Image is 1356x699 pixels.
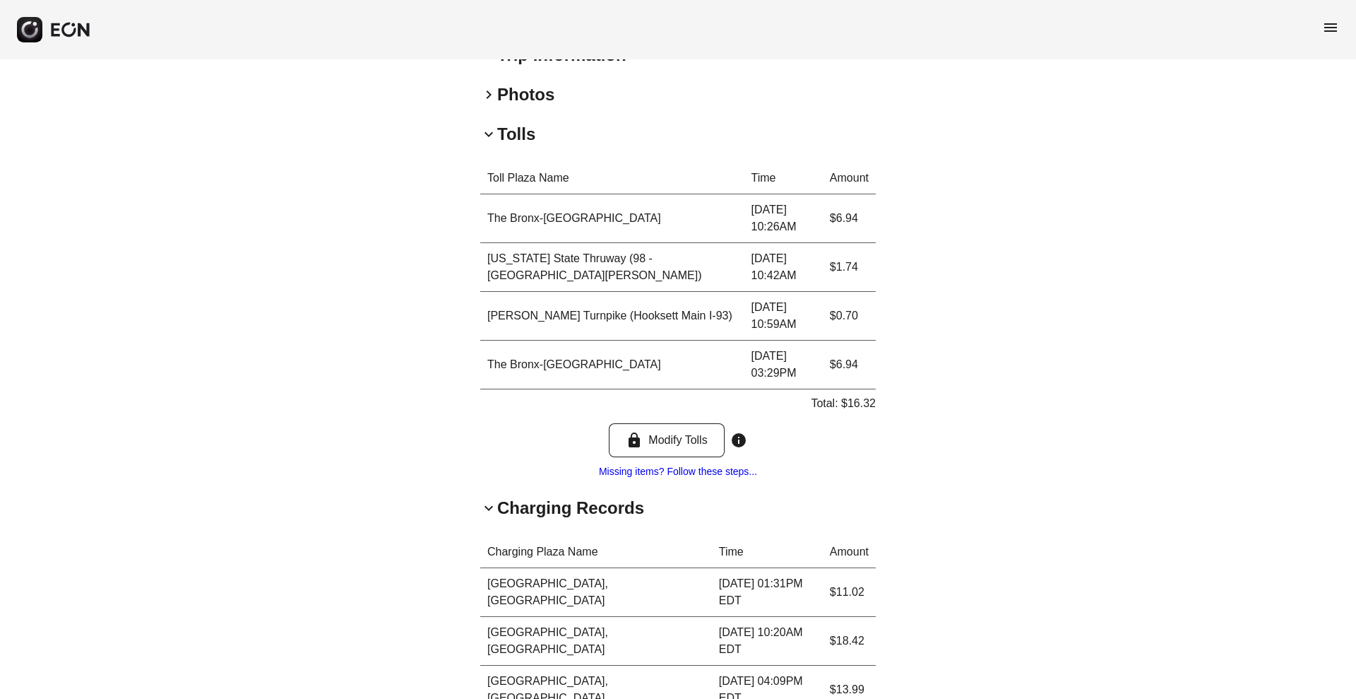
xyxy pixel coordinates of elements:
[497,83,554,106] h2: Photos
[744,163,823,194] th: Time
[823,617,876,666] td: $18.42
[497,123,535,146] h2: Tolls
[823,292,876,341] td: $0.70
[480,292,744,341] td: [PERSON_NAME] Turnpike (Hooksett Main I-93)
[811,395,876,412] p: Total: $16.32
[480,86,497,103] span: keyboard_arrow_right
[626,432,643,449] span: lock
[480,243,744,292] td: [US_STATE] State Thruway (98 - [GEOGRAPHIC_DATA][PERSON_NAME])
[712,617,823,666] td: [DATE] 10:20AM EDT
[480,500,497,517] span: keyboard_arrow_down
[823,568,876,617] td: $11.02
[497,497,644,519] h2: Charging Records
[823,536,876,568] th: Amount
[712,568,823,617] td: [DATE] 01:31PM EDT
[712,536,823,568] th: Time
[744,243,823,292] td: [DATE] 10:42AM
[480,568,712,617] td: [GEOGRAPHIC_DATA], [GEOGRAPHIC_DATA]
[744,292,823,341] td: [DATE] 10:59AM
[744,341,823,389] td: [DATE] 03:29PM
[730,432,747,449] span: info
[480,126,497,143] span: keyboard_arrow_down
[1322,19,1339,36] span: menu
[823,243,876,292] td: $1.74
[823,163,876,194] th: Amount
[480,341,744,389] td: The Bronx-[GEOGRAPHIC_DATA]
[823,194,876,243] td: $6.94
[823,341,876,389] td: $6.94
[480,163,744,194] th: Toll Plaza Name
[480,617,712,666] td: [GEOGRAPHIC_DATA], [GEOGRAPHIC_DATA]
[599,466,757,477] a: Missing items? Follow these steps...
[480,536,712,568] th: Charging Plaza Name
[480,194,744,243] td: The Bronx-[GEOGRAPHIC_DATA]
[609,423,724,457] button: Modify Tolls
[744,194,823,243] td: [DATE] 10:26AM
